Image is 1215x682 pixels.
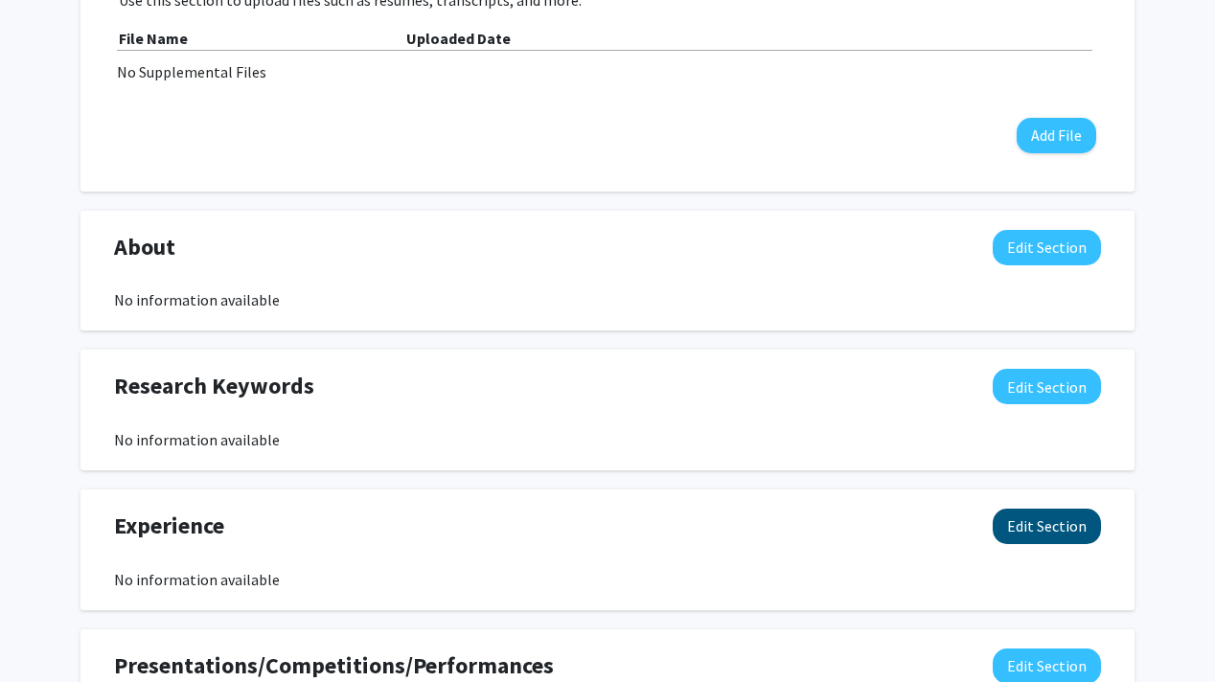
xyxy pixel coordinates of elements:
[406,29,511,48] b: Uploaded Date
[14,596,81,668] iframe: Chat
[114,288,1101,311] div: No information available
[114,568,1101,591] div: No information available
[114,369,314,403] span: Research Keywords
[993,230,1101,265] button: Edit About
[114,230,175,264] span: About
[119,29,188,48] b: File Name
[993,509,1101,544] button: Edit Experience
[993,369,1101,404] button: Edit Research Keywords
[117,60,1098,83] div: No Supplemental Files
[114,428,1101,451] div: No information available
[1017,118,1096,153] button: Add File
[114,509,224,543] span: Experience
